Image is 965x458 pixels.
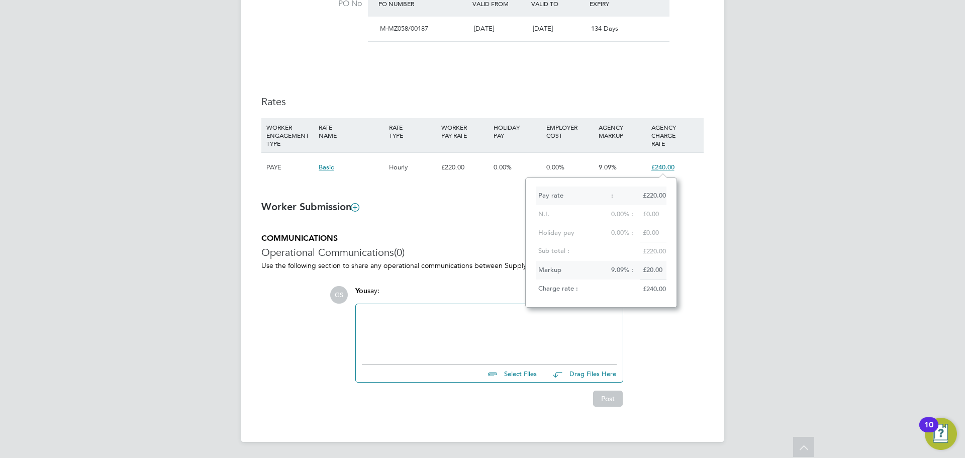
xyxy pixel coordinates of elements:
div: Markup [536,261,609,280]
button: Post [593,391,623,407]
span: [DATE] [533,24,553,33]
div: HOLIDAY PAY [491,118,543,144]
span: (0) [394,246,405,259]
span: [DATE] [474,24,494,33]
div: EMPLOYER COST [544,118,596,144]
h5: COMMUNICATIONS [261,233,704,244]
div: PAYE [264,153,316,182]
div: 10 [924,425,933,438]
span: You [355,287,367,295]
p: Use the following section to share any operational communications between Supply Chain participants. [261,261,704,270]
div: AGENCY MARKUP [596,118,648,144]
div: : [609,187,640,205]
div: Pay rate [536,187,609,205]
div: Sub total : [536,242,640,260]
div: Hourly [387,153,439,182]
div: WORKER PAY RATE [439,118,491,144]
button: Open Resource Center, 10 new notifications [925,418,957,450]
div: 0.00% : [609,224,640,242]
div: RATE TYPE [387,118,439,144]
div: AGENCY CHARGE RATE [649,118,701,152]
span: 134 Days [591,24,618,33]
div: £220.00 [439,153,491,182]
div: WORKER ENGAGEMENT TYPE [264,118,316,152]
div: RATE NAME [316,118,386,144]
div: Holiday pay [536,224,609,242]
div: £20.00 [640,261,666,280]
div: say: [355,286,623,304]
h3: Operational Communications [261,246,704,259]
span: 0.00% [546,163,564,171]
button: Drag Files Here [545,363,617,385]
span: GS [330,286,348,304]
div: 9.09% : [609,261,640,280]
div: £0.00 [640,224,666,242]
span: 9.09% [599,163,617,171]
div: Charge rate : [536,280,640,298]
div: £240.00 [640,280,666,299]
span: 0.00% [494,163,512,171]
div: N.I. [536,205,609,224]
span: £240.00 [651,163,674,171]
div: £220.00 [640,242,666,261]
span: Basic [319,163,334,171]
span: M-MZ058/00187 [380,24,428,33]
b: Worker Submission [261,201,359,213]
div: £0.00 [640,205,666,224]
div: 0.00% : [609,205,640,224]
div: £220.00 [640,187,666,205]
h3: Rates [261,95,704,108]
